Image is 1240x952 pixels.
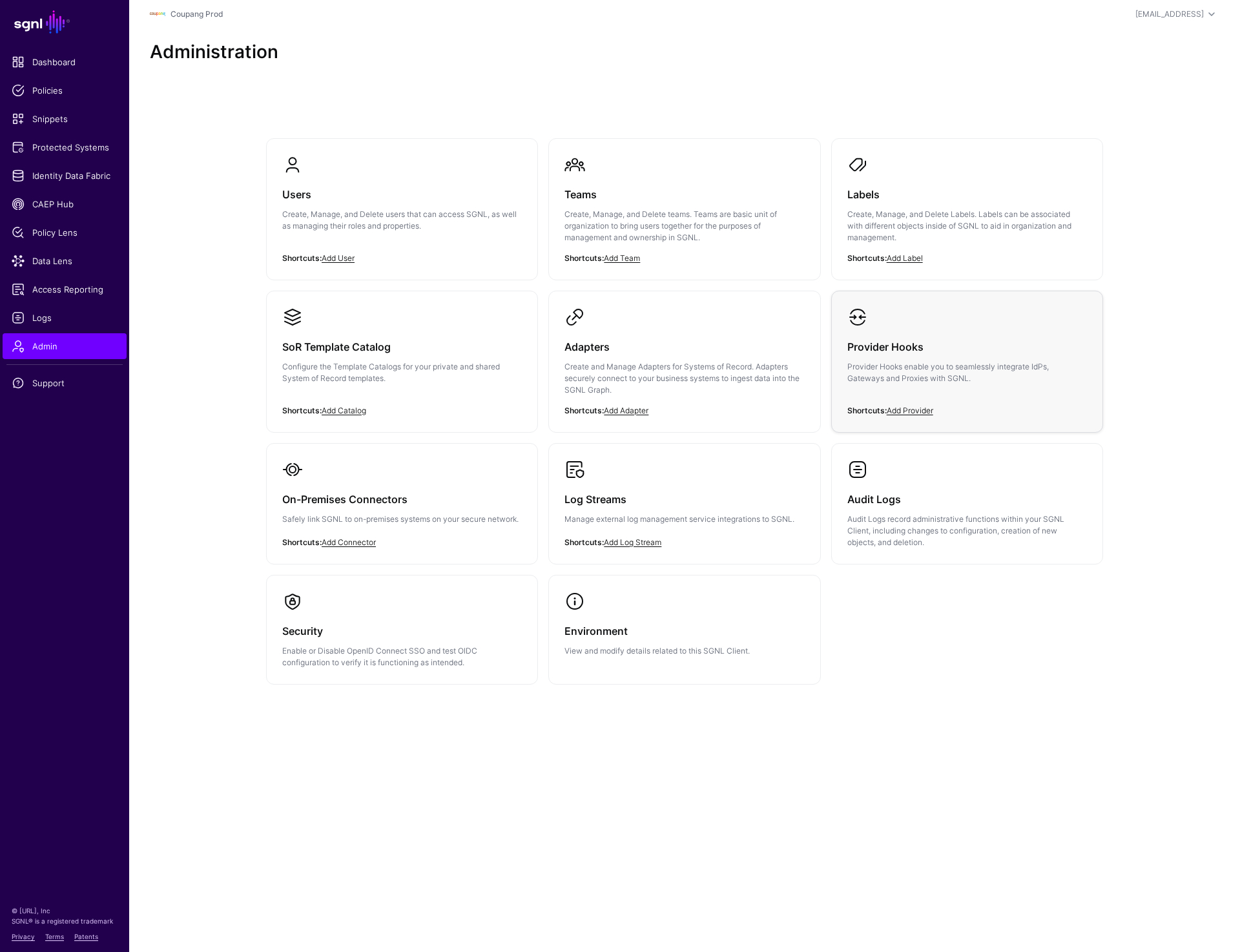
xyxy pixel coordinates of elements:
[282,406,322,415] strong: Shortcuts:
[3,78,127,103] a: Policies
[45,933,64,940] a: Terms
[282,645,522,668] p: Enable or Disable OpenID Connect SSO and test OIDC configuration to verify it is functioning as i...
[12,141,118,154] span: Protected Systems
[847,209,1087,243] p: Create, Manage, and Delete Labels. Labels can be associated with different objects inside of SGNL...
[282,253,322,263] strong: Shortcuts:
[267,575,537,684] a: SecurityEnable or Disable OpenID Connect SSO and test OIDC configuration to verify it is function...
[150,6,165,22] img: svg+xml;base64,PHN2ZyBpZD0iTG9nbyIgeG1sbnM9Imh0dHA6Ly93d3cudzMub3JnLzIwMDAvc3ZnIiB3aWR0aD0iMTIxLj...
[549,139,820,280] a: TeamsCreate, Manage, and Delete teams. Teams are basic unit of organization to bring users togeth...
[1135,8,1204,20] div: [EMAIL_ADDRESS]
[604,406,648,415] a: Add Adapter
[282,209,522,232] p: Create, Manage, and Delete users that can access SGNL, as well as managing their roles and proper...
[282,513,522,525] p: Safely link SGNL to on-premises systems on your secure network.
[322,537,376,547] a: Add Connector
[564,209,804,243] p: Create, Manage, and Delete teams. Teams are basic unit of organization to bring users together fo...
[3,106,127,132] a: Snippets
[12,169,118,182] span: Identity Data Fabric
[847,338,1087,356] h3: Provider Hooks
[564,490,804,508] h3: Log Streams
[282,185,522,203] h3: Users
[3,248,127,274] a: Data Lens
[832,444,1102,564] a: Audit LogsAudit Logs record administrative functions within your SGNL Client, including changes t...
[564,338,804,356] h3: Adapters
[564,361,804,396] p: Create and Manage Adapters for Systems of Record. Adapters securely connect to your business syst...
[282,338,522,356] h3: SoR Template Catalog
[887,406,933,415] a: Add Provider
[604,537,661,547] a: Add Log Stream
[3,134,127,160] a: Protected Systems
[3,276,127,302] a: Access Reporting
[12,254,118,267] span: Data Lens
[170,9,223,19] a: Coupang Prod
[564,406,604,415] strong: Shortcuts:
[3,191,127,217] a: CAEP Hub
[12,905,118,916] p: © [URL], Inc
[267,139,537,268] a: UsersCreate, Manage, and Delete users that can access SGNL, as well as managing their roles and p...
[847,361,1087,384] p: Provider Hooks enable you to seamlessly integrate IdPs, Gateways and Proxies with SGNL.
[12,283,118,296] span: Access Reporting
[12,84,118,97] span: Policies
[12,112,118,125] span: Snippets
[549,575,820,672] a: EnvironmentView and modify details related to this SGNL Client.
[564,622,804,640] h3: Environment
[847,185,1087,203] h3: Labels
[604,253,640,263] a: Add Team
[322,406,366,415] a: Add Catalog
[564,645,804,657] p: View and modify details related to this SGNL Client.
[3,220,127,245] a: Policy Lens
[847,513,1087,548] p: Audit Logs record administrative functions within your SGNL Client, including changes to configur...
[847,253,887,263] strong: Shortcuts:
[74,933,98,940] a: Patents
[12,56,118,68] span: Dashboard
[549,444,820,561] a: Log StreamsManage external log management service integrations to SGNL.
[847,490,1087,508] h3: Audit Logs
[564,185,804,203] h3: Teams
[12,916,118,926] p: SGNL® is a registered trademark
[12,377,118,389] span: Support
[847,406,887,415] strong: Shortcuts:
[12,226,118,239] span: Policy Lens
[564,513,804,525] p: Manage external log management service integrations to SGNL.
[12,340,118,353] span: Admin
[282,622,522,640] h3: Security
[3,305,127,331] a: Logs
[150,41,1219,63] h2: Administration
[267,444,537,561] a: On-Premises ConnectorsSafely link SGNL to on-premises systems on your secure network.
[282,537,322,547] strong: Shortcuts:
[549,291,820,432] a: AdaptersCreate and Manage Adapters for Systems of Record. Adapters securely connect to your busin...
[282,361,522,384] p: Configure the Template Catalogs for your private and shared System of Record templates.
[8,8,121,36] a: SGNL
[12,311,118,324] span: Logs
[12,198,118,211] span: CAEP Hub
[564,253,604,263] strong: Shortcuts:
[322,253,355,263] a: Add User
[832,139,1102,280] a: LabelsCreate, Manage, and Delete Labels. Labels can be associated with different objects inside o...
[887,253,923,263] a: Add Label
[3,163,127,189] a: Identity Data Fabric
[3,333,127,359] a: Admin
[832,291,1102,420] a: Provider HooksProvider Hooks enable you to seamlessly integrate IdPs, Gateways and Proxies with S...
[267,291,537,420] a: SoR Template CatalogConfigure the Template Catalogs for your private and shared System of Record ...
[12,933,35,940] a: Privacy
[564,537,604,547] strong: Shortcuts:
[282,490,522,508] h3: On-Premises Connectors
[3,49,127,75] a: Dashboard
